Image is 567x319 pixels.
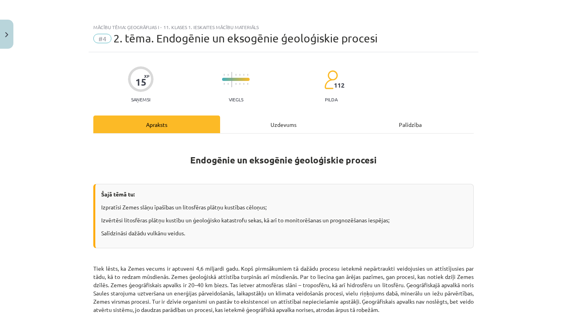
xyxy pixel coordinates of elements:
[101,203,467,211] p: Izpratīsi Zemes slāņu īpašības un litosfēras plātņu kustības cēloņus;
[228,74,228,76] img: icon-short-line-57e1e144782c952c97e751825c79c345078a6d821885a25fce030b3d8c18986b.svg
[247,74,248,76] img: icon-short-line-57e1e144782c952c97e751825c79c345078a6d821885a25fce030b3d8c18986b.svg
[224,83,224,85] img: icon-short-line-57e1e144782c952c97e751825c79c345078a6d821885a25fce030b3d8c18986b.svg
[235,74,236,76] img: icon-short-line-57e1e144782c952c97e751825c79c345078a6d821885a25fce030b3d8c18986b.svg
[229,97,243,102] p: Viegls
[101,229,467,237] p: Salīdzināsi dažādu vulkānu veidus.
[135,77,146,88] div: 15
[239,83,240,85] img: icon-short-line-57e1e144782c952c97e751825c79c345078a6d821885a25fce030b3d8c18986b.svg
[232,72,232,87] img: icon-long-line-d9ea69661e0d244f92f715978eff75569469978d946b2353a9bb055b3ed8787d.svg
[113,32,378,45] span: 2. tēma. Endogēnie un eksogēnie ģeoloģiskie procesi
[347,115,474,133] div: Palīdzība
[101,191,135,198] strong: Šajā tēmā tu:
[243,83,244,85] img: icon-short-line-57e1e144782c952c97e751825c79c345078a6d821885a25fce030b3d8c18986b.svg
[5,32,8,37] img: icon-close-lesson-0947bae3869378f0d4975bcd49f059093ad1ed9edebbc8119c70593378902aed.svg
[325,97,337,102] p: pilda
[93,34,111,43] span: #4
[243,74,244,76] img: icon-short-line-57e1e144782c952c97e751825c79c345078a6d821885a25fce030b3d8c18986b.svg
[128,97,154,102] p: Saņemsi
[235,83,236,85] img: icon-short-line-57e1e144782c952c97e751825c79c345078a6d821885a25fce030b3d8c18986b.svg
[224,74,224,76] img: icon-short-line-57e1e144782c952c97e751825c79c345078a6d821885a25fce030b3d8c18986b.svg
[239,74,240,76] img: icon-short-line-57e1e144782c952c97e751825c79c345078a6d821885a25fce030b3d8c18986b.svg
[93,24,474,30] div: Mācību tēma: Ģeogrāfijas i - 11. klases 1. ieskaites mācību materiāls
[93,115,220,133] div: Apraksts
[144,74,149,78] span: XP
[190,154,377,166] strong: Endogēnie un eksogēnie ģeoloģiskie procesi
[228,83,228,85] img: icon-short-line-57e1e144782c952c97e751825c79c345078a6d821885a25fce030b3d8c18986b.svg
[101,216,467,224] p: Izvērtēsi litosfēras plātņu kustību un ģeoloģisko katastrofu sekas, kā arī to monitorēšanas un pr...
[93,256,474,314] p: Tiek lēsts, ka Zemes vecums ir aptuveni 4,6 miljardi gadu. Kopš pirmsākumiem tā dažādu procesu ie...
[334,82,345,89] span: 112
[247,83,248,85] img: icon-short-line-57e1e144782c952c97e751825c79c345078a6d821885a25fce030b3d8c18986b.svg
[220,115,347,133] div: Uzdevums
[324,70,338,90] img: students-c634bb4e5e11cddfef0936a35e636f08e4e9abd3cc4e673bd6f9a4125e45ecb1.svg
